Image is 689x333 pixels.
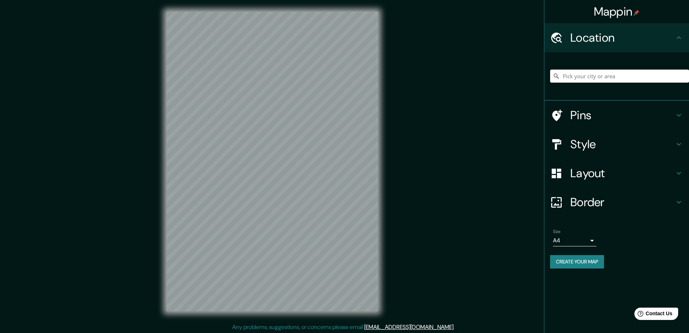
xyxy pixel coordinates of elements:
[544,101,689,130] div: Pins
[550,70,689,83] input: Pick your city or area
[634,10,639,16] img: pin-icon.png
[625,305,681,325] iframe: Help widget launcher
[544,130,689,159] div: Style
[550,255,604,269] button: Create your map
[364,323,454,331] a: [EMAIL_ADDRESS][DOMAIN_NAME]
[456,323,457,332] div: .
[570,137,675,151] h4: Style
[544,188,689,217] div: Border
[455,323,456,332] div: .
[570,195,675,209] h4: Border
[544,23,689,52] div: Location
[553,229,561,235] label: Size
[594,4,640,19] h4: Mappin
[544,159,689,188] div: Layout
[570,108,675,122] h4: Pins
[553,235,596,246] div: A4
[166,12,378,311] canvas: Map
[570,30,675,45] h4: Location
[570,166,675,180] h4: Layout
[232,323,455,332] p: Any problems, suggestions, or concerns please email .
